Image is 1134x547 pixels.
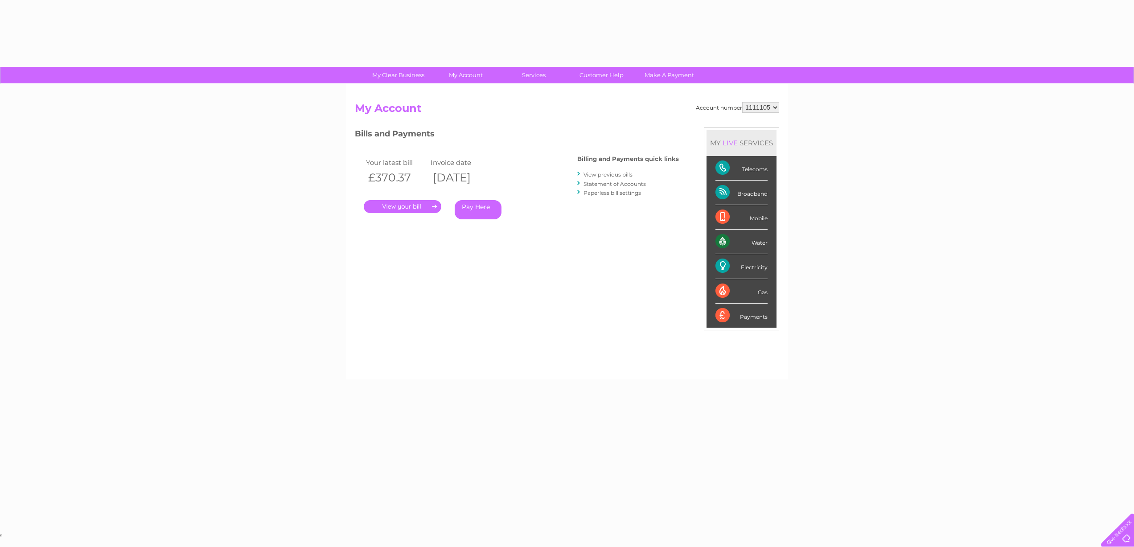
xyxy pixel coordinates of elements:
div: Water [715,230,768,254]
td: Invoice date [428,156,493,169]
th: [DATE] [428,169,493,187]
a: My Clear Business [362,67,435,83]
div: Gas [715,279,768,304]
a: Make A Payment [633,67,706,83]
div: Account number [696,102,779,113]
a: My Account [429,67,503,83]
div: LIVE [721,139,740,147]
h3: Bills and Payments [355,127,679,143]
a: Customer Help [565,67,638,83]
div: Payments [715,304,768,328]
td: Your latest bill [364,156,428,169]
div: Mobile [715,205,768,230]
a: Statement of Accounts [583,181,646,187]
a: Paperless bill settings [583,189,641,196]
h4: Billing and Payments quick links [577,156,679,162]
div: Telecoms [715,156,768,181]
div: Electricity [715,254,768,279]
th: £370.37 [364,169,428,187]
div: Broadband [715,181,768,205]
a: View previous bills [583,171,633,178]
a: Pay Here [455,200,501,219]
div: MY SERVICES [707,130,777,156]
h2: My Account [355,102,779,119]
a: . [364,200,441,213]
a: Services [497,67,571,83]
